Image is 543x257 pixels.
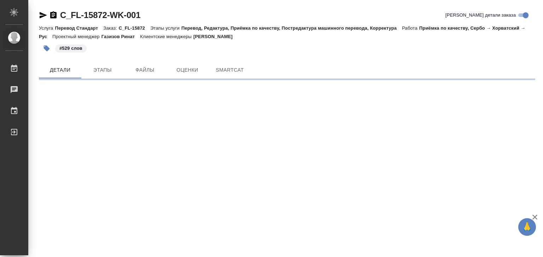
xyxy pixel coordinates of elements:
[60,10,140,20] a: C_FL-15872-WK-001
[140,34,193,39] p: Клиентские менеджеры
[43,66,77,74] span: Детали
[402,25,419,31] p: Работа
[86,66,119,74] span: Этапы
[150,25,181,31] p: Этапы услуги
[170,66,204,74] span: Оценки
[103,25,118,31] p: Заказ:
[39,11,47,19] button: Скопировать ссылку для ЯМессенджера
[39,41,54,56] button: Добавить тэг
[193,34,238,39] p: [PERSON_NAME]
[59,45,82,52] p: #529 слов
[128,66,162,74] span: Файлы
[213,66,247,74] span: SmartCat
[101,34,140,39] p: Газизов Ринат
[445,12,516,19] span: [PERSON_NAME] детали заказа
[521,220,533,234] span: 🙏
[39,25,55,31] p: Услуга
[52,34,101,39] p: Проектный менеджер
[54,45,87,51] span: 529 слов
[49,11,58,19] button: Скопировать ссылку
[518,218,536,236] button: 🙏
[181,25,402,31] p: Перевод, Редактура, Приёмка по качеству, Постредактура машинного перевода, Корректура
[119,25,150,31] p: C_FL-15872
[55,25,103,31] p: Перевод Стандарт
